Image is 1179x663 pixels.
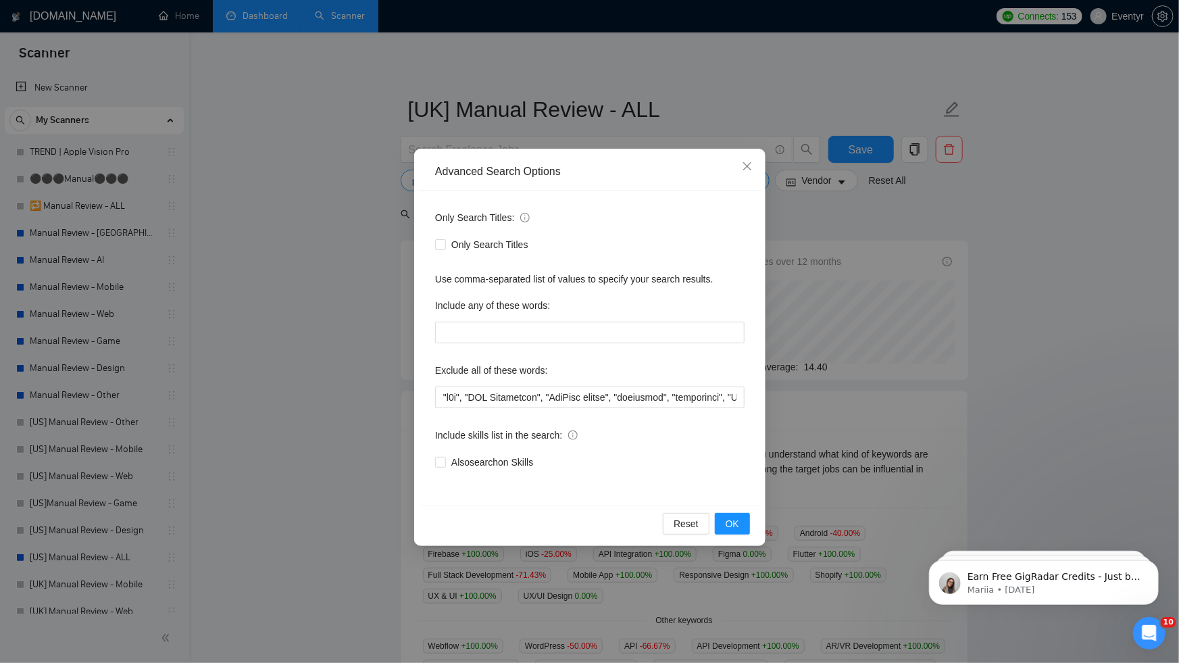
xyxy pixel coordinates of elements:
[1133,617,1165,649] iframe: Intercom live chat
[714,513,749,535] button: OK
[446,455,538,470] span: Also search on Skills
[435,164,745,179] div: Advanced Search Options
[435,360,548,381] label: Exclude all of these words:
[568,431,578,440] span: info-circle
[663,513,709,535] button: Reset
[1161,617,1176,628] span: 10
[725,516,738,531] span: OK
[674,516,699,531] span: Reset
[520,213,530,222] span: info-circle
[729,149,766,185] button: Close
[435,295,550,316] label: Include any of these words:
[742,161,753,172] span: close
[435,272,745,287] div: Use comma-separated list of values to specify your search results.
[435,210,530,225] span: Only Search Titles:
[909,532,1179,627] iframe: Intercom notifications message
[446,237,534,252] span: Only Search Titles
[435,428,578,443] span: Include skills list in the search:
